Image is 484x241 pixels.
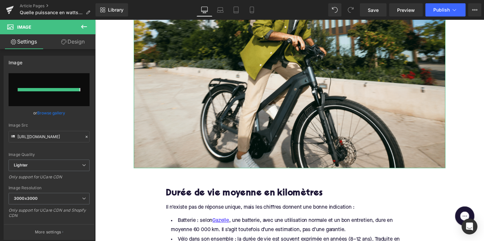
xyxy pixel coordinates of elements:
[72,183,326,196] div: Il n’existe pas de réponse unique, mais les chiffres donnent une bonne indication :
[9,109,90,116] div: or
[212,3,228,16] a: Laptop
[37,107,65,119] a: Browse gallery
[462,219,477,234] div: Open Intercom Messenger
[328,3,341,16] button: Undo
[397,7,415,14] span: Preview
[17,24,31,30] span: Image
[35,229,61,235] p: More settings
[108,7,123,13] span: Library
[9,131,90,142] input: Link
[368,7,379,14] span: Save
[344,3,357,16] button: Redo
[20,3,95,9] a: Article Pages
[14,196,38,201] b: 3000x3000
[72,201,326,220] li: Batterie : selon , une batterie, avec une utilisation normale et un bon entretien, dure en moyenn...
[9,186,90,190] div: Image Resolution
[4,224,94,240] button: More settings
[20,10,83,15] span: Quelle puissance en watts faut-il pour un vélo électrique ?
[9,56,22,65] div: Image
[365,189,392,213] iframe: Gorgias live chat messenger
[9,152,90,157] div: Image Quality
[72,173,326,183] h2: Durée de vie moyenne en kilomètres
[72,220,326,239] li: Vélo dans son ensemble : la durée de vie est souvent exprimée en années (8–12 ans). Traduite en k...
[9,123,90,128] div: Image Src
[95,3,128,16] a: New Library
[9,174,90,184] div: Only support for UCare CDN
[49,34,97,49] a: Design
[244,3,260,16] a: Mobile
[433,7,450,13] span: Publish
[389,3,423,16] a: Preview
[197,3,212,16] a: Desktop
[468,3,481,16] button: More
[425,3,466,16] button: Publish
[120,201,137,211] a: Gazelle
[14,163,28,167] b: Lighter
[228,3,244,16] a: Tablet
[9,208,90,223] div: Only support for UCare CDN and Shopify CDN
